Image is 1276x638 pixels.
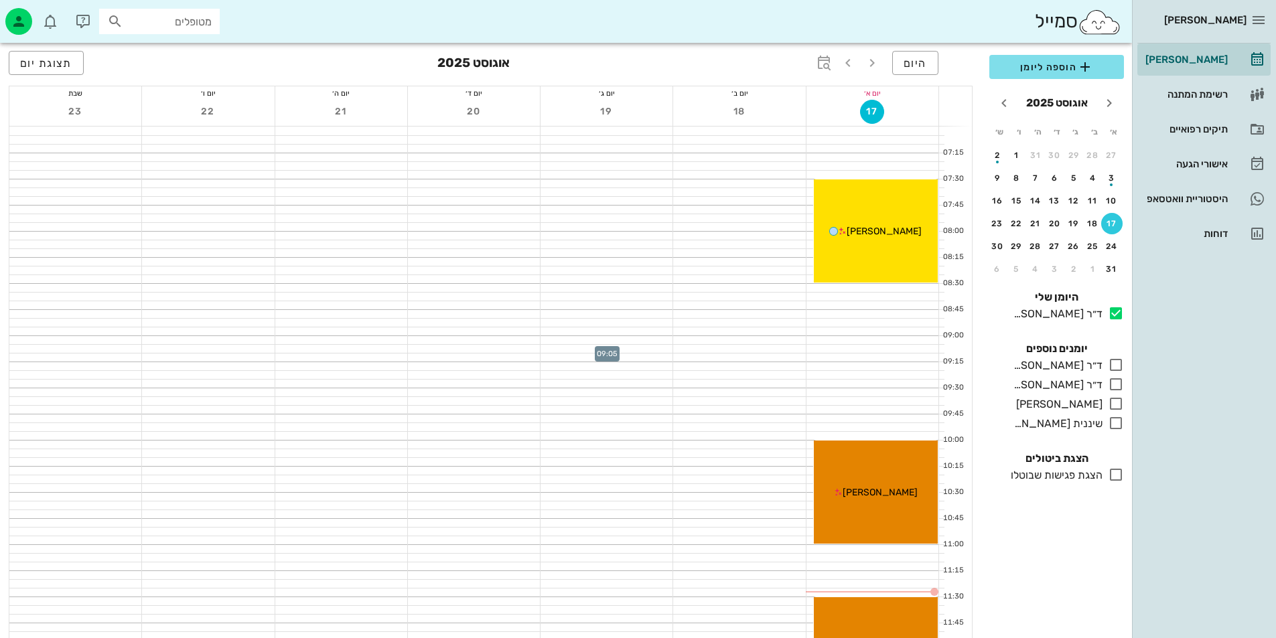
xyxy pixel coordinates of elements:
[1101,242,1123,251] div: 24
[1006,264,1027,274] div: 5
[1044,167,1066,189] button: 6
[1063,236,1084,257] button: 26
[1082,196,1104,206] div: 11
[40,11,48,19] span: תג
[1063,145,1084,166] button: 29
[1082,258,1104,280] button: 1
[1025,264,1046,274] div: 4
[1137,44,1271,76] a: [PERSON_NAME]
[9,51,84,75] button: תצוגת יום
[1044,151,1066,160] div: 30
[408,86,540,100] div: יום ד׳
[939,591,967,603] div: 11:30
[989,289,1124,305] h4: היומן שלי
[1063,196,1084,206] div: 12
[989,341,1124,357] h4: יומנים נוספים
[1044,196,1066,206] div: 13
[989,55,1124,79] button: הוספה ליומן
[1044,219,1066,228] div: 20
[1143,124,1228,135] div: תיקים רפואיים
[989,451,1124,467] h4: הצגת ביטולים
[1086,121,1103,143] th: ב׳
[196,106,220,117] span: 22
[1006,196,1027,206] div: 15
[1008,416,1103,432] div: שיננית [PERSON_NAME]
[1006,213,1027,234] button: 22
[1008,306,1103,322] div: ד״ר [PERSON_NAME]
[1006,167,1027,189] button: 8
[462,106,486,117] span: 20
[1082,219,1104,228] div: 18
[1101,236,1123,257] button: 24
[329,106,353,117] span: 21
[1044,145,1066,166] button: 30
[595,106,619,117] span: 19
[987,219,1008,228] div: 23
[847,226,922,237] span: [PERSON_NAME]
[892,51,938,75] button: היום
[987,196,1008,206] div: 16
[1137,113,1271,145] a: תיקים רפואיים
[1025,173,1046,183] div: 7
[64,100,88,124] button: 23
[1063,151,1084,160] div: 29
[1067,121,1084,143] th: ג׳
[939,382,967,394] div: 09:30
[1006,145,1027,166] button: 1
[939,147,967,159] div: 07:15
[1025,213,1046,234] button: 21
[1101,167,1123,189] button: 3
[939,617,967,629] div: 11:45
[1063,167,1084,189] button: 5
[1006,173,1027,183] div: 8
[987,151,1008,160] div: 2
[1101,213,1123,234] button: 17
[1101,190,1123,212] button: 10
[1021,90,1093,116] button: אוגוסט 2025
[673,86,805,100] div: יום ב׳
[20,57,72,70] span: תצוגת יום
[541,86,672,100] div: יום ג׳
[992,91,1016,115] button: חודש הבא
[987,242,1008,251] div: 30
[1005,467,1103,483] div: הצגת פגישות שבוטלו
[1082,236,1104,257] button: 25
[1097,91,1121,115] button: חודש שעבר
[1101,173,1123,183] div: 3
[1006,151,1027,160] div: 1
[939,356,967,368] div: 09:15
[1044,258,1066,280] button: 3
[1101,258,1123,280] button: 31
[1082,242,1104,251] div: 25
[1143,193,1228,204] div: היסטוריית וואטסאפ
[1008,357,1103,374] div: ד״ר [PERSON_NAME]
[806,86,938,100] div: יום א׳
[437,51,510,78] h3: אוגוסט 2025
[1101,196,1123,206] div: 10
[939,200,967,211] div: 07:45
[1006,236,1027,257] button: 29
[939,539,967,550] div: 11:00
[939,226,967,237] div: 08:00
[1006,190,1027,212] button: 15
[1082,151,1104,160] div: 28
[196,100,220,124] button: 22
[1137,183,1271,215] a: היסטוריית וואטסאפ
[1048,121,1065,143] th: ד׳
[462,100,486,124] button: 20
[1025,190,1046,212] button: 14
[64,106,88,117] span: 23
[1025,167,1046,189] button: 7
[1082,145,1104,166] button: 28
[1044,236,1066,257] button: 27
[860,100,884,124] button: 17
[1137,148,1271,180] a: אישורי הגעה
[939,304,967,315] div: 08:45
[939,487,967,498] div: 10:30
[1063,219,1084,228] div: 19
[1044,173,1066,183] div: 6
[1000,59,1113,75] span: הוספה ליומן
[987,173,1008,183] div: 9
[939,173,967,185] div: 07:30
[1025,219,1046,228] div: 21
